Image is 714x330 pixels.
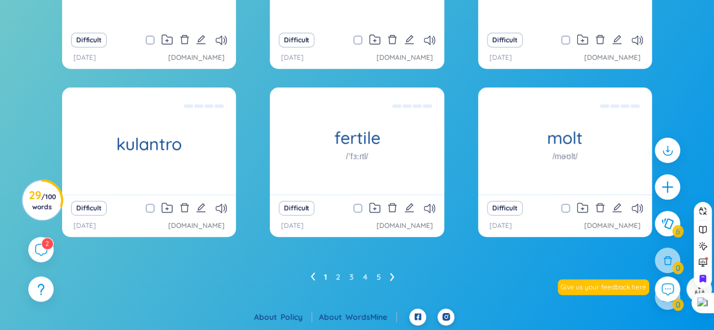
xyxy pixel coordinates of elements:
a: 3 [349,269,354,285]
h3: 29 [29,191,56,211]
li: Previous Page [310,268,315,286]
button: Difficult [487,33,523,47]
p: [DATE] [73,52,96,63]
h1: /ˈfɜːrtl/ [346,150,368,162]
button: delete [387,32,397,48]
p: [DATE] [73,221,96,231]
li: 3 [349,268,354,286]
span: edit [196,203,206,213]
button: edit [612,32,622,48]
span: edit [404,34,414,45]
button: edit [196,32,206,48]
a: [DOMAIN_NAME] [168,52,225,63]
li: 2 [336,268,340,286]
li: 5 [376,268,381,286]
button: Difficult [71,201,107,215]
span: edit [612,34,622,45]
button: Difficult [279,201,314,215]
h1: fertile [270,128,444,148]
a: 1 [324,269,327,285]
span: delete [179,203,190,213]
button: Difficult [487,201,523,215]
div: About [319,311,397,323]
span: edit [612,203,622,213]
div: About [254,311,312,323]
span: edit [196,34,206,45]
a: 2 [336,269,340,285]
li: 4 [363,268,367,286]
button: edit [612,200,622,216]
span: delete [179,34,190,45]
button: edit [404,200,414,216]
a: [DOMAIN_NAME] [584,52,641,63]
span: plus [660,180,674,194]
span: edit [404,203,414,213]
li: 1 [324,268,327,286]
h1: /məʊlt/ [553,150,577,162]
img: to top [690,280,708,298]
span: delete [387,34,397,45]
button: Difficult [71,33,107,47]
button: edit [404,32,414,48]
h1: molt [478,128,652,148]
span: delete [595,34,605,45]
span: / 100 words [32,192,56,211]
sup: 2 [42,238,53,249]
a: [DOMAIN_NAME] [376,221,433,231]
span: 2 [45,239,49,248]
button: Difficult [279,33,314,47]
button: delete [595,32,605,48]
a: [DOMAIN_NAME] [168,221,225,231]
h1: kulantro [62,134,236,154]
button: delete [595,200,605,216]
p: [DATE] [489,52,512,63]
a: 5 [376,269,381,285]
p: [DATE] [281,221,304,231]
button: delete [179,200,190,216]
a: [DOMAIN_NAME] [376,52,433,63]
button: delete [179,32,190,48]
span: delete [387,203,397,213]
a: 4 [363,269,367,285]
p: [DATE] [281,52,304,63]
a: Policy [281,312,312,322]
p: [DATE] [489,221,512,231]
button: delete [387,200,397,216]
button: edit [196,200,206,216]
a: WordsMine [345,312,397,322]
a: [DOMAIN_NAME] [584,221,641,231]
li: Next Page [390,268,395,286]
span: delete [595,203,605,213]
